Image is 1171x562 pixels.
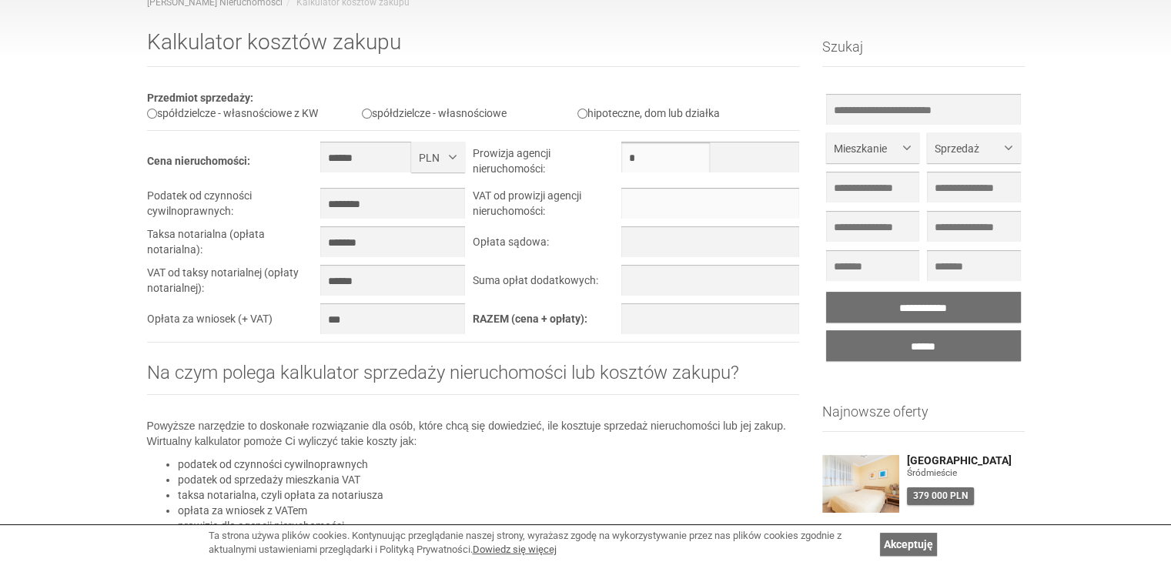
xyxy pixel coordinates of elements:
[209,529,872,557] div: Ta strona używa plików cookies. Kontynuując przeglądanie naszej strony, wyrażasz zgodę na wykorzy...
[147,109,157,119] input: spółdzielcze - własnościowe z KW
[147,226,321,265] td: Taksa notarialna (opłata notarialna):
[147,155,250,167] b: Cena nieruchomości:
[880,533,937,556] a: Akceptuję
[907,467,1025,480] figure: Śródmieście
[822,404,1025,432] h3: Najnowsze oferty
[907,455,1025,467] a: [GEOGRAPHIC_DATA]
[473,265,621,303] td: Suma opłat dodatkowych:
[147,303,321,342] td: Opłata za wniosek (+ VAT)
[411,142,465,172] button: PLN
[826,132,919,163] button: Mieszkanie
[473,188,621,226] td: VAT od prowizji agencji nieruchomości:
[147,265,321,303] td: VAT od taksy notarialnej (opłaty notarialnej):
[419,150,446,166] span: PLN
[147,418,800,449] p: Powyższe narzędzie to doskonałe rozwiązanie dla osób, które chcą się dowiedzieć, ile kosztuje spr...
[178,518,800,534] li: prowizja dla agencji nieruchomości
[577,107,720,119] label: hipoteczne, dom lub działka
[473,313,587,325] b: RAZEM (cena + opłaty):
[577,109,587,119] input: hipoteczne, dom lub działka
[473,544,557,555] a: Dowiedz się więcej
[147,31,800,67] h1: Kalkulator kosztów zakupu
[473,226,621,265] td: Opłata sądowa:
[473,142,621,188] td: Prowizja agencji nieruchomości:
[362,109,372,119] input: spółdzielcze - własnościowe
[834,141,900,156] span: Mieszkanie
[362,107,507,119] label: spółdzielcze - własnościowe
[147,107,318,119] label: spółdzielcze - własnościowe z KW
[147,188,321,226] td: Podatek od czynności cywilnoprawnych:
[907,487,974,505] div: 379 000 PLN
[178,472,800,487] li: podatek od sprzedaży mieszkania VAT
[822,39,1025,67] h3: Szukaj
[178,487,800,503] li: taksa notarialna, czyli opłata za notariusza
[147,363,800,395] h2: Na czym polega kalkulator sprzedaży nieruchomości lub kosztów zakupu?
[178,503,800,518] li: opłata za wniosek z VATem
[147,92,253,104] b: Przedmiot sprzedaży:
[927,132,1020,163] button: Sprzedaż
[935,141,1001,156] span: Sprzedaż
[178,457,800,472] li: podatek od czynności cywilnoprawnych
